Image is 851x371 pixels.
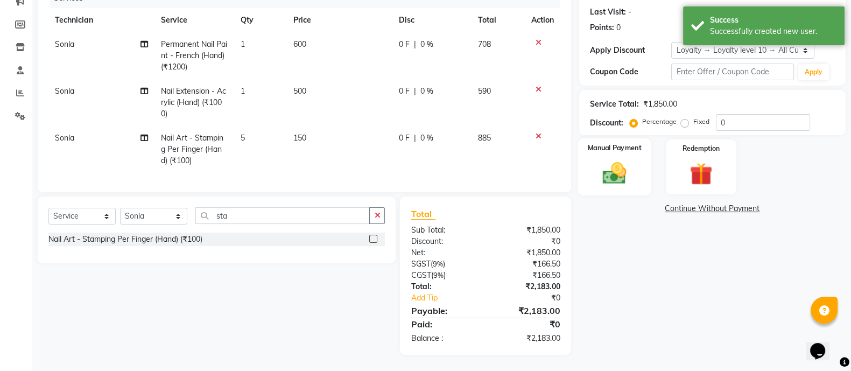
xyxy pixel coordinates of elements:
[486,318,568,331] div: ₹0
[161,133,223,165] span: Nail Art - Stamping Per Finger (Hand) (₹100)
[420,86,433,97] span: 0 %
[486,304,568,317] div: ₹2,183.00
[478,86,491,96] span: 590
[195,207,370,224] input: Search or Scan
[478,133,491,143] span: 885
[403,318,486,331] div: Paid:
[643,99,677,110] div: ₹1,850.00
[671,64,794,80] input: Enter Offer / Coupon Code
[581,203,843,214] a: Continue Without Payment
[154,8,234,32] th: Service
[48,8,154,32] th: Technician
[693,117,709,127] label: Fixed
[411,259,430,269] span: SGST
[240,86,244,96] span: 1
[403,247,486,258] div: Net:
[616,22,621,33] div: 0
[590,22,614,33] div: Points:
[399,39,410,50] span: 0 F
[293,133,306,143] span: 150
[587,143,641,153] label: Manual Payment
[240,39,244,49] span: 1
[683,160,719,188] img: _gift.svg
[590,66,672,78] div: Coupon Code
[411,270,431,280] span: CGST
[403,225,486,236] div: Sub Total:
[806,328,840,360] iframe: chat widget
[48,234,202,245] div: Nail Art - Stamping Per Finger (Hand) (₹100)
[240,133,244,143] span: 5
[392,8,472,32] th: Disc
[628,6,631,18] div: -
[414,132,416,144] span: |
[287,8,392,32] th: Price
[590,117,623,129] div: Discount:
[525,8,560,32] th: Action
[420,132,433,144] span: 0 %
[403,258,486,270] div: ( )
[798,64,829,80] button: Apply
[710,15,836,26] div: Success
[55,39,74,49] span: Sonla
[710,26,836,37] div: Successfully created new user.
[590,99,639,110] div: Service Total:
[500,292,568,304] div: ₹0
[403,270,486,281] div: ( )
[420,39,433,50] span: 0 %
[403,333,486,344] div: Balance :
[486,270,568,281] div: ₹166.50
[234,8,286,32] th: Qty
[161,39,227,72] span: Permanent Nail Paint - French (Hand) (₹1200)
[403,292,499,304] a: Add Tip
[399,132,410,144] span: 0 F
[399,86,410,97] span: 0 F
[293,39,306,49] span: 600
[55,86,74,96] span: Sonla
[642,117,677,127] label: Percentage
[433,271,443,279] span: 9%
[486,333,568,344] div: ₹2,183.00
[55,133,74,143] span: Sonla
[486,225,568,236] div: ₹1,850.00
[293,86,306,96] span: 500
[403,304,486,317] div: Payable:
[486,281,568,292] div: ₹2,183.00
[161,86,226,118] span: Nail Extension - Acrylic (Hand) (₹1000)
[478,39,491,49] span: 708
[590,6,626,18] div: Last Visit:
[472,8,525,32] th: Total
[683,144,720,153] label: Redemption
[595,159,634,186] img: _cash.svg
[590,45,672,56] div: Apply Discount
[486,236,568,247] div: ₹0
[411,208,435,220] span: Total
[403,236,486,247] div: Discount:
[486,258,568,270] div: ₹166.50
[432,260,442,268] span: 9%
[486,247,568,258] div: ₹1,850.00
[403,281,486,292] div: Total:
[414,86,416,97] span: |
[414,39,416,50] span: |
